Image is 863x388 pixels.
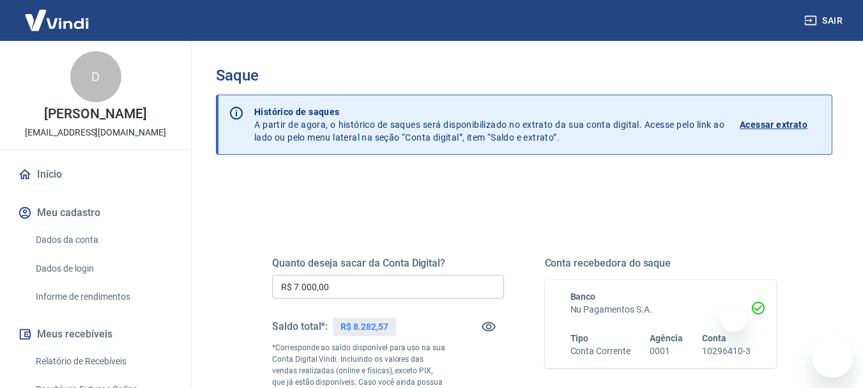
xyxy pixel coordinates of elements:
[254,105,724,144] p: A partir de agora, o histórico de saques será disponibilizado no extrato da sua conta digital. Ac...
[570,303,751,316] h6: Nu Pagamentos S.A.
[650,333,683,343] span: Agência
[15,160,176,189] a: Início
[31,284,176,310] a: Informe de rendimentos
[650,345,683,358] h6: 0001
[570,333,589,343] span: Tipo
[740,118,807,131] p: Acessar extrato
[702,333,726,343] span: Conta
[15,1,98,40] img: Vindi
[272,320,328,333] h5: Saldo total*:
[545,257,777,270] h5: Conta recebedora do saque
[740,105,821,144] a: Acessar extrato
[570,345,630,358] h6: Conta Corrente
[216,66,832,84] h3: Saque
[15,199,176,227] button: Meu cadastro
[812,337,853,378] iframe: Botão para abrir a janela de mensagens
[702,345,751,358] h6: 10296410-3
[25,126,166,139] p: [EMAIL_ADDRESS][DOMAIN_NAME]
[31,348,176,375] a: Relatório de Recebíveis
[70,51,121,102] div: D
[721,306,746,332] iframe: Fechar mensagem
[44,107,146,121] p: [PERSON_NAME]
[31,227,176,253] a: Dados da conta
[15,320,176,348] button: Meus recebíveis
[254,105,724,118] p: Histórico de saques
[31,256,176,282] a: Dados de login
[570,291,596,302] span: Banco
[340,320,388,334] p: R$ 8.282,57
[272,257,504,270] h5: Quanto deseja sacar da Conta Digital?
[802,9,848,33] button: Sair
